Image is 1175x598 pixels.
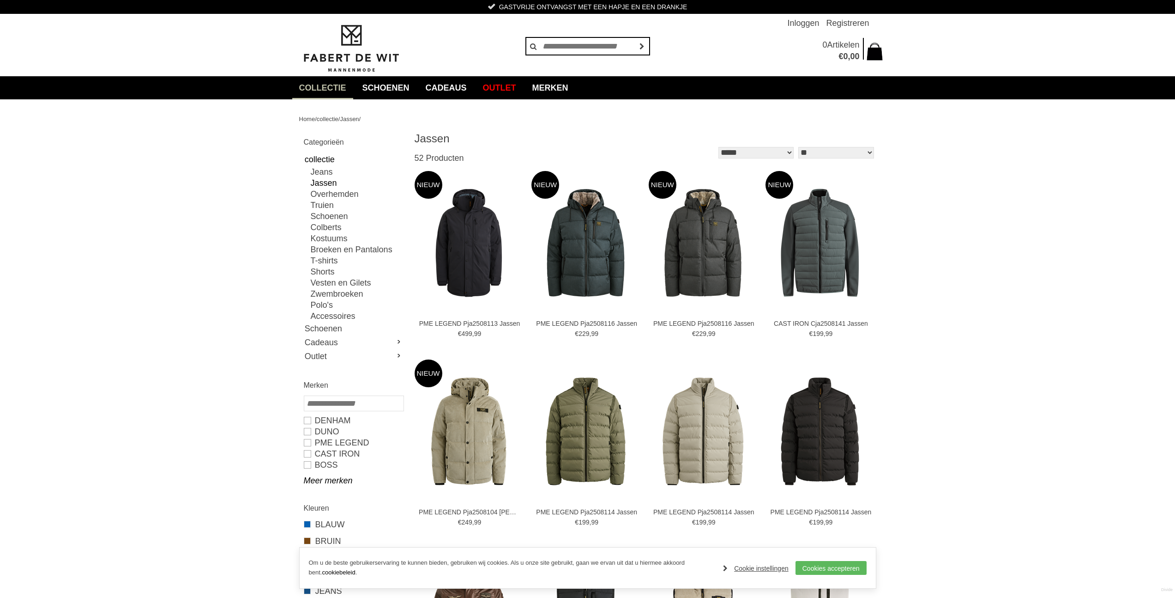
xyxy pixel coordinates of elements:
[311,222,403,233] a: Colberts
[311,277,403,288] a: Vesten en Gilets
[824,330,826,337] span: ,
[591,519,598,526] span: 99
[843,52,848,61] span: 0
[848,52,850,61] span: ,
[826,519,833,526] span: 99
[304,535,403,547] a: BRUIN
[415,132,645,146] h1: Jassen
[419,508,520,516] a: PME LEGEND Pja2508104 [PERSON_NAME]
[458,519,462,526] span: €
[311,211,403,222] a: Schoenen
[1161,584,1173,596] a: Divide
[765,377,874,486] img: PME LEGEND Pja2508114 Jassen
[474,330,482,337] span: 99
[304,136,403,148] h2: Categorieën
[317,116,338,122] a: collectie
[311,288,403,299] a: Zwembroeken
[304,322,403,336] a: Schoenen
[311,177,403,189] a: Jassen
[304,459,403,470] a: BOSS
[770,319,872,328] a: CAST IRON Cja2508141 Jassen
[765,189,874,297] img: CAST IRON Cja2508141 Jassen
[311,189,403,200] a: Overhemden
[824,519,826,526] span: ,
[304,426,403,437] a: Duno
[311,244,403,255] a: Broeken en Pantalons
[415,377,523,486] img: PME LEGEND Pja2508104 Jassen
[653,319,754,328] a: PME LEGEND Pja2508116 Jassen
[415,189,523,297] img: PME LEGEND Pja2508113 Jassen
[472,519,474,526] span: ,
[304,153,403,166] a: collectie
[299,24,403,73] img: Fabert de Wit
[770,508,872,516] a: PME LEGEND Pja2508114 Jassen
[822,40,827,49] span: 0
[706,519,708,526] span: ,
[304,349,403,363] a: Outlet
[578,330,589,337] span: 229
[304,519,403,531] a: BLAUW
[708,519,716,526] span: 99
[578,519,589,526] span: 199
[299,116,315,122] a: Home
[415,153,464,163] span: 52 Producten
[826,14,869,32] a: Registreren
[525,76,575,99] a: Merken
[359,116,361,122] span: /
[826,330,833,337] span: 99
[649,377,757,486] img: PME LEGEND Pja2508114 Jassen
[304,448,403,459] a: CAST IRON
[589,330,591,337] span: ,
[531,189,640,297] img: PME LEGEND Pja2508116 Jassen
[322,569,355,576] a: cookiebeleid
[827,40,859,49] span: Artikelen
[311,311,403,322] a: Accessoires
[649,189,757,297] img: PME LEGEND Pja2508116 Jassen
[813,519,823,526] span: 199
[461,330,472,337] span: 499
[531,377,640,486] img: PME LEGEND Pja2508114 Jassen
[311,266,403,277] a: Shorts
[304,415,403,426] a: DENHAM
[311,255,403,266] a: T-shirts
[589,519,591,526] span: ,
[575,519,578,526] span: €
[787,14,819,32] a: Inloggen
[692,330,696,337] span: €
[708,330,716,337] span: 99
[809,519,813,526] span: €
[304,336,403,349] a: Cadeaus
[304,585,403,597] a: JEANS
[813,330,823,337] span: 199
[723,561,789,575] a: Cookie instellingen
[458,330,462,337] span: €
[311,233,403,244] a: Kostuums
[653,508,754,516] a: PME LEGEND Pja2508114 Jassen
[696,519,706,526] span: 199
[461,519,472,526] span: 249
[472,330,474,337] span: ,
[309,558,714,578] p: Om u de beste gebruikerservaring te kunnen bieden, gebruiken wij cookies. Als u onze site gebruik...
[706,330,708,337] span: ,
[692,519,696,526] span: €
[850,52,859,61] span: 00
[304,437,403,448] a: PME LEGEND
[311,166,403,177] a: Jeans
[292,76,353,99] a: collectie
[838,52,843,61] span: €
[419,319,520,328] a: PME LEGEND Pja2508113 Jassen
[575,330,578,337] span: €
[311,200,403,211] a: Truien
[696,330,706,337] span: 229
[536,508,638,516] a: PME LEGEND Pja2508114 Jassen
[340,116,359,122] a: Jassen
[476,76,523,99] a: Outlet
[356,76,416,99] a: Schoenen
[338,116,340,122] span: /
[474,519,482,526] span: 99
[809,330,813,337] span: €
[419,76,474,99] a: Cadeaus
